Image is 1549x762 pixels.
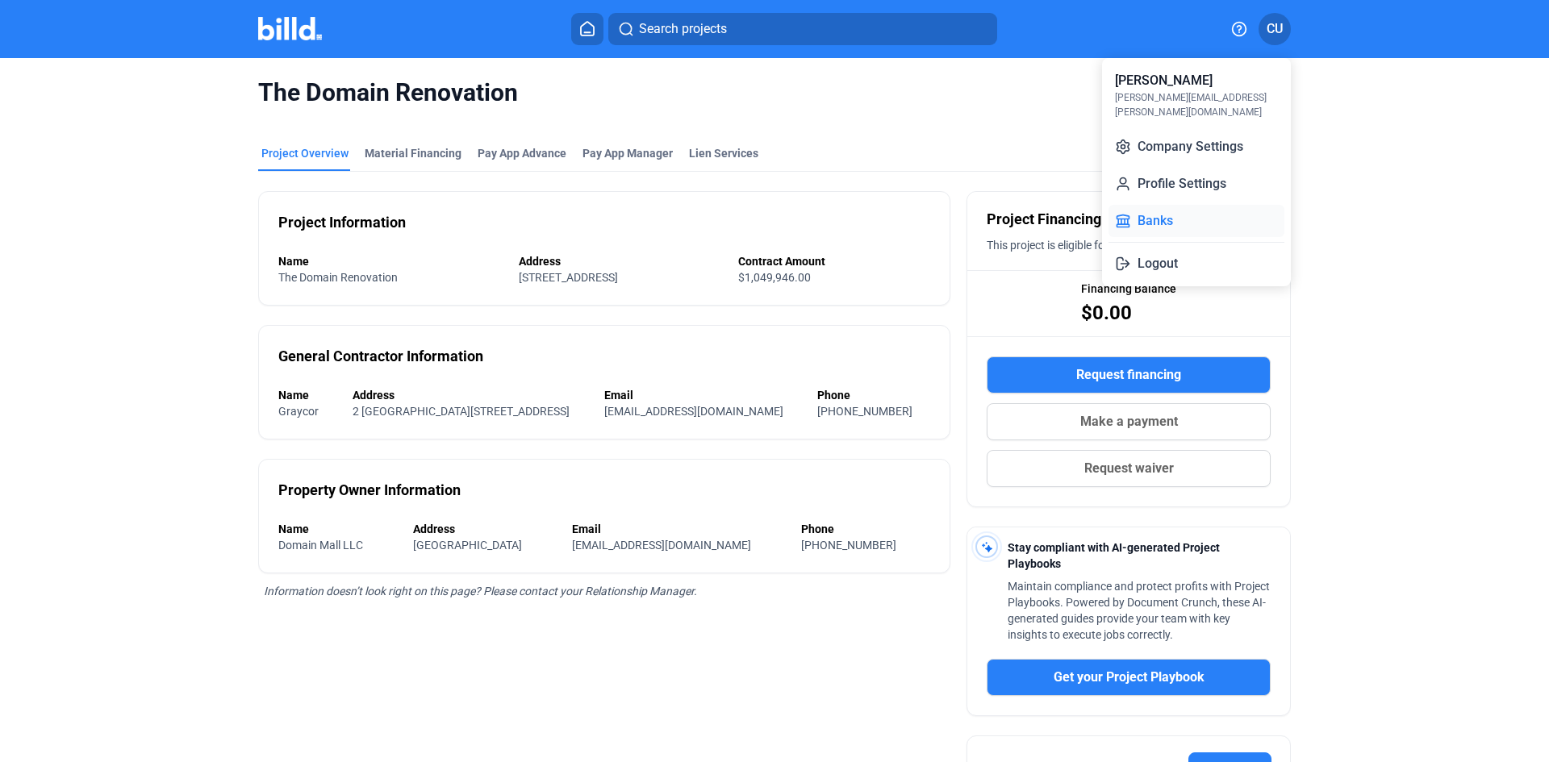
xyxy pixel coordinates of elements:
[1115,90,1278,119] div: [PERSON_NAME][EMAIL_ADDRESS][PERSON_NAME][DOMAIN_NAME]
[1109,248,1284,280] button: Logout
[1109,168,1284,200] button: Profile Settings
[1115,71,1213,90] div: [PERSON_NAME]
[1109,131,1284,163] button: Company Settings
[1109,205,1284,237] button: Banks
